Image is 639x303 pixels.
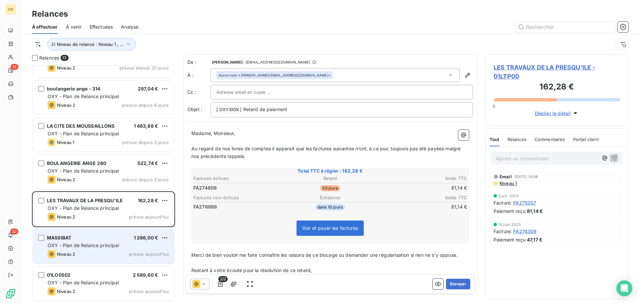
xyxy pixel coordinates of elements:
[500,174,512,179] span: Email
[493,103,495,109] span: 0
[121,24,138,30] span: Analyse
[138,198,158,203] span: 162,28 €
[57,214,75,220] span: Niveau 2
[494,236,526,243] span: Paiement reçu
[32,8,68,20] h3: Relances
[616,280,632,296] div: Open Intercom Messenger
[218,73,237,77] em: Aucun nom
[187,59,211,66] span: De :
[316,204,345,210] span: dans 10 jours
[122,177,169,182] span: prévue depuis 3 jours
[446,279,470,289] button: Envoyer
[122,102,169,108] span: prévue depuis 6 jours
[134,123,158,129] span: 1 483,88 €
[129,251,169,257] span: prévue aujourd’hui
[191,267,312,273] span: Restant à votre écoute pour la résolution de ce retard,
[57,177,75,182] span: Niveau 2
[57,42,124,47] span: Niveau de relance : Niveau 1 , ...
[47,160,106,166] span: BOULANGERIE ANGE 280
[244,60,310,64] span: - [EMAIL_ADDRESS][DOMAIN_NAME]
[376,184,467,192] td: 81,14 €
[490,137,500,142] span: Tout
[32,24,58,30] span: À effectuer
[527,208,543,215] span: 81,14 €
[218,106,240,114] span: OXYSIGN
[513,199,536,206] span: FA275207
[494,81,620,94] h3: 162,28 €
[285,194,375,201] th: Échéance
[494,199,512,206] span: Facture :
[499,181,517,186] span: Niveau 1
[48,280,119,285] span: OXY - Plan de Relance principal
[47,38,136,51] button: Niveau de relance : Niveau 1 , ...
[57,65,75,71] span: Niveau 2
[47,235,71,240] span: MASSIBAT
[137,160,158,166] span: 522,74 €
[302,225,358,231] span: Voir et payer les factures
[48,93,119,99] span: OXY - Plan de Relance principal
[573,137,599,142] span: Portail client
[534,137,565,142] span: Commentaires
[240,106,287,112] span: ] Retard de paiement
[47,272,71,278] span: 01LO0502
[376,175,467,182] th: Solde TTC
[5,4,16,15] div: OX
[39,55,59,61] span: Relances
[187,106,202,112] span: Objet :
[193,203,284,211] td: FA276868
[376,203,467,211] td: 81,14 €
[61,55,68,61] span: 13
[193,194,284,201] th: Factures non-échues
[48,242,119,248] span: OXY - Plan de Relance principal
[193,175,284,182] th: Factures échues
[515,175,538,179] span: [DATE] 14:48
[193,185,217,191] span: FA274809
[138,86,158,91] span: 297,04 €
[133,272,158,278] span: 2 589,60 €
[212,60,243,64] span: [PERSON_NAME]
[218,73,331,77] div: <[PERSON_NAME][EMAIL_ADDRESS][DOMAIN_NAME]>
[494,228,512,235] span: Facture :
[134,235,158,240] span: 1 266,00 €
[119,65,169,71] span: prévue depuis 20 jours
[48,131,119,136] span: OXY - Plan de Relance principal
[5,288,16,299] img: Logo LeanPay
[187,72,211,78] label: À :
[494,208,526,215] span: Paiement reçu
[498,223,521,227] span: 10 juin 2025
[508,137,527,142] span: Relances
[11,64,18,70] span: 13
[513,228,536,235] span: FA274309
[285,175,375,182] th: Retard
[527,236,542,243] span: 47,17 €
[48,168,119,174] span: OXY - Plan de Relance principal
[47,198,123,203] span: LES TRAVAUX DE LA PRESQU'ILE
[216,106,218,112] span: [
[533,109,581,117] button: Déplier le détail
[376,194,467,201] th: Solde TTC
[191,130,235,136] span: Madame, Monsieur,
[57,102,75,108] span: Niveau 2
[122,140,169,145] span: prévue depuis 3 jours
[129,214,169,220] span: prévue aujourd’hui
[129,289,169,294] span: prévue aujourd’hui
[515,22,615,32] input: Rechercher
[192,168,468,174] span: Total TTC à régler : 162,28 €
[216,87,288,97] input: Adresse email en copie ...
[320,185,340,191] span: 35 jours
[48,205,119,211] span: OXY - Plan de Relance principal
[47,86,100,91] span: boulangerie ange - 314
[90,24,113,30] span: Effectuées
[535,110,571,117] span: Déplier le détail
[218,276,228,282] span: 2/2
[57,251,75,257] span: Niveau 2
[66,24,82,30] span: À venir
[494,63,620,81] span: LES TRAVAUX DE LA PRESQU'ILE - 01LTP00
[191,146,462,159] span: Au regard de nos livres de comptes il apparait que les factures suivantes n’ont, à ce jour, toujo...
[10,228,18,234] span: 22
[187,89,211,95] label: Cc :
[47,123,115,129] span: LA CITE DES MOUSSAILLONS
[5,65,16,76] a: 13
[32,65,175,303] div: grid
[57,140,74,145] span: Niveau 1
